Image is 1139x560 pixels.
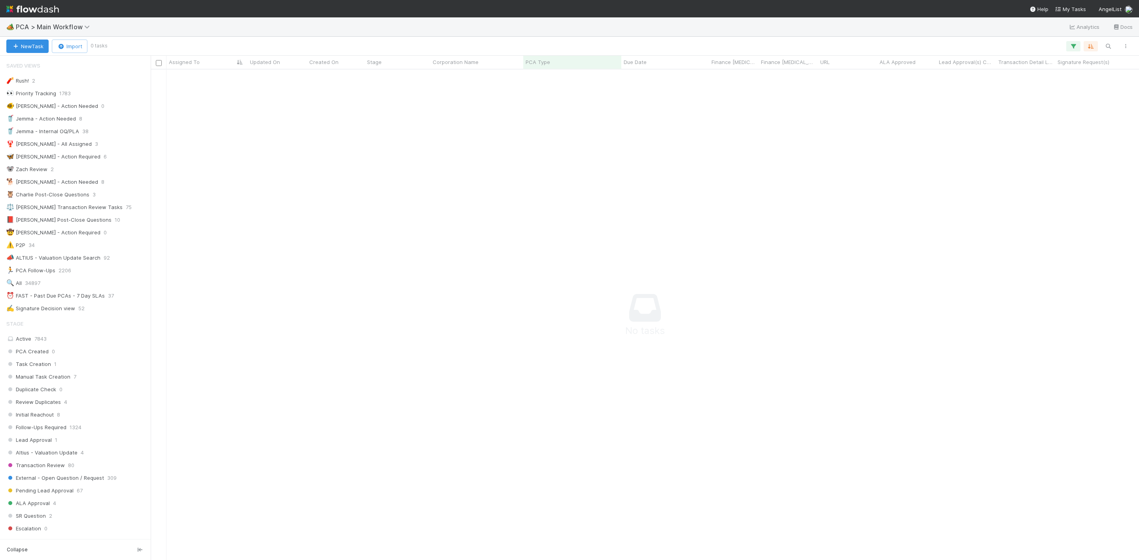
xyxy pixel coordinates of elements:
[95,139,98,149] span: 3
[68,460,74,470] span: 80
[6,228,100,238] div: [PERSON_NAME] - Action Required
[250,58,280,66] span: Updated On
[711,58,757,66] span: Finance [MEDICAL_DATA] Due Date
[115,215,120,225] span: 10
[59,385,62,394] span: 0
[59,266,71,275] span: 2206
[6,334,149,344] div: Active
[6,140,14,147] span: 🦞
[74,372,76,382] span: 7
[107,473,117,483] span: 309
[761,58,816,66] span: Finance [MEDICAL_DATA] Start Date
[367,58,382,66] span: Stage
[108,291,114,301] span: 37
[6,267,14,273] span: 🏃
[6,23,14,30] span: 🏕️
[6,178,14,185] span: 🐕
[44,524,47,534] span: 0
[7,546,28,553] span: Collapse
[59,89,71,98] span: 1783
[1069,22,1100,32] a: Analytics
[526,58,550,66] span: PCA Type
[6,90,14,96] span: 👀
[70,422,81,432] span: 1324
[32,76,35,86] span: 2
[6,253,100,263] div: ALTIUS - Valuation Update Search
[6,177,98,187] div: [PERSON_NAME] - Action Needed
[1125,6,1133,13] img: avatar_d7f67417-030a-43ce-a3ce-a315a3ccfd08.png
[6,58,40,74] span: Saved Views
[49,511,52,521] span: 2
[6,128,14,134] span: 🥤
[6,305,14,311] span: ✍️
[6,152,100,162] div: [PERSON_NAME] - Action Required
[6,511,46,521] span: SR Question
[6,448,78,458] span: Altius - Valuation Update
[6,347,49,356] span: PCA Created
[6,385,56,394] span: Duplicate Check
[6,397,61,407] span: Review Duplicates
[28,240,35,250] span: 34
[6,486,74,496] span: Pending Lead Approval
[64,397,67,407] span: 4
[1099,6,1122,12] span: AngelList
[6,77,14,84] span: 🧨
[156,60,162,66] input: Toggle All Rows Selected
[82,126,89,136] span: 38
[6,76,29,86] div: Rush!
[6,166,14,172] span: 🐨
[81,448,84,458] span: 4
[104,228,107,238] span: 0
[57,410,60,420] span: 8
[104,253,110,263] span: 92
[6,2,59,16] img: logo-inverted-e16ddd16eac7371096b0.svg
[1058,58,1109,66] span: Signature Request(s)
[6,126,79,136] div: Jemma - Internal OQ/PLA
[6,153,14,160] span: 🦋
[1055,6,1086,12] span: My Tasks
[6,422,66,432] span: Follow-Ups Required
[25,278,40,288] span: 34897
[104,152,107,162] span: 6
[6,435,52,445] span: Lead Approval
[6,114,76,124] div: Jemma - Action Needed
[6,292,14,299] span: ⏰
[6,191,14,198] span: 🦉
[53,536,59,546] span: 31
[53,498,56,508] span: 4
[6,254,14,261] span: 📣
[6,410,54,420] span: Initial Reachout
[16,23,94,31] span: PCA > Main Workflow
[998,58,1053,66] span: Transaction Detail Labels
[1055,5,1086,13] a: My Tasks
[6,291,105,301] div: FAST - Past Due PCAs - 7 Day SLAs
[6,524,41,534] span: Escalation
[77,486,83,496] span: 67
[6,304,75,313] div: Signature Decision view
[6,190,89,200] div: Charlie Post-Close Questions
[55,435,57,445] span: 1
[624,58,647,66] span: Due Date
[78,304,85,313] span: 52
[820,58,830,66] span: URL
[6,115,14,122] span: 🥤
[6,240,25,250] div: P2P
[52,347,55,356] span: 0
[126,202,132,212] span: 75
[169,58,200,66] span: Assigned To
[93,190,96,200] span: 3
[433,58,479,66] span: Corporation Name
[6,279,14,286] span: 🔍
[6,473,104,483] span: External - Open Question / Request
[6,498,50,508] span: ALA Approval
[1029,5,1048,13] div: Help
[6,536,50,546] span: Not Approved
[52,40,87,53] button: Import
[6,89,56,98] div: Priority Tracking
[6,215,112,225] div: [PERSON_NAME] Post-Close Questions
[101,101,104,111] span: 0
[6,316,23,332] span: Stage
[51,164,54,174] span: 2
[6,202,123,212] div: [PERSON_NAME] Transaction Review Tasks
[6,101,98,111] div: [PERSON_NAME] - Action Needed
